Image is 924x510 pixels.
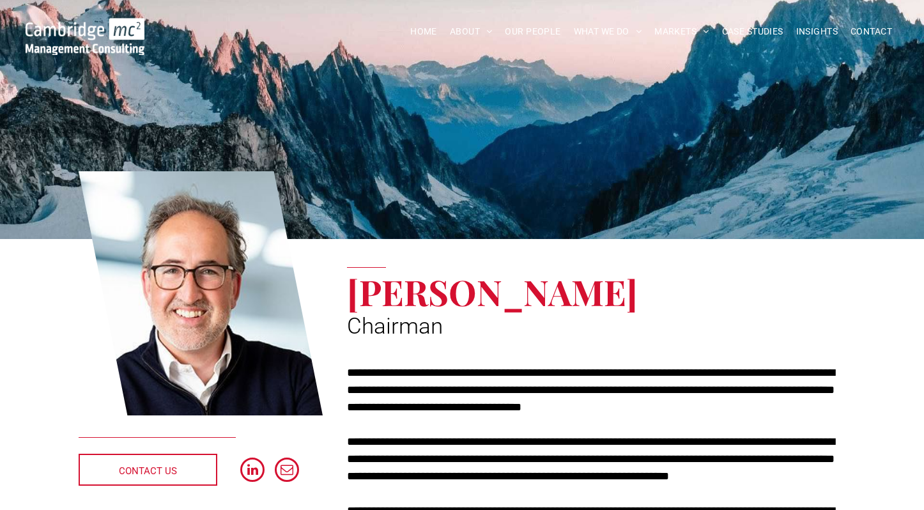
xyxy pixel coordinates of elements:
span: [PERSON_NAME] [347,268,638,315]
a: OUR PEOPLE [498,22,567,42]
a: ABOUT [443,22,499,42]
a: MARKETS [648,22,715,42]
a: CASE STUDIES [716,22,790,42]
img: Go to Homepage [26,18,144,55]
a: HOME [404,22,443,42]
a: CONTACT [844,22,898,42]
a: WHAT WE DO [567,22,649,42]
a: CONTACT US [79,454,217,486]
span: Chairman [347,313,443,339]
a: linkedin [240,458,265,485]
a: email [275,458,299,485]
a: INSIGHTS [790,22,844,42]
span: CONTACT US [119,455,177,487]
